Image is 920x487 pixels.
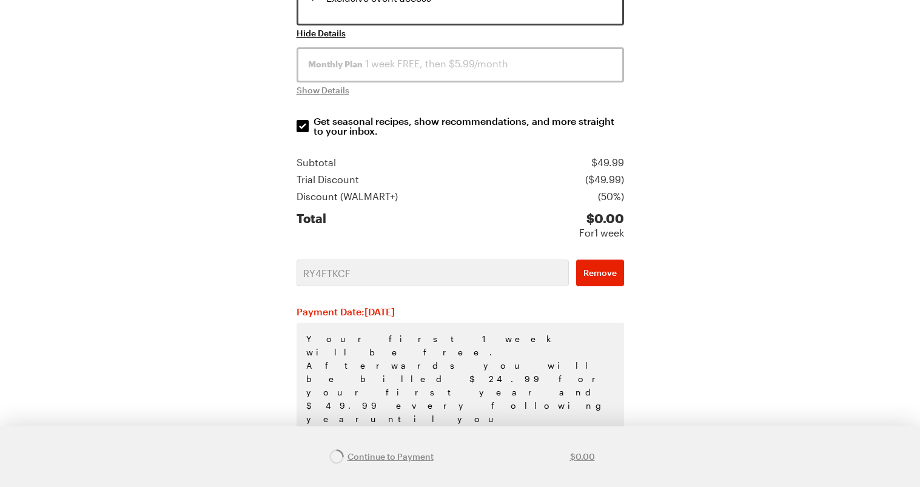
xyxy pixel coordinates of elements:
[591,155,624,170] div: $ 49.99
[297,172,359,187] div: Trial Discount
[314,116,625,136] p: Get seasonal recipes, show recommendations, and more straight to your inbox.
[297,155,336,170] div: Subtotal
[308,58,363,70] span: Monthly Plan
[297,120,309,132] input: Get seasonal recipes, show recommendations, and more straight to your inbox.
[297,84,349,96] span: Show Details
[583,267,617,279] span: Remove
[576,260,624,286] button: Remove
[297,211,326,240] div: Total
[308,56,613,71] div: 1 week FREE, then $5.99/month
[297,260,569,286] input: Promo Code
[579,211,624,226] div: $ 0.00
[297,47,624,82] button: Monthly Plan 1 week FREE, then $5.99/month
[297,27,346,39] button: Hide Details
[297,189,398,204] div: Discount ( WALMART+ )
[579,226,624,240] div: For 1 week
[297,155,624,240] section: Price summary
[585,172,624,187] div: ($ 49.99 )
[297,306,624,318] h2: Payment Date: [DATE]
[598,189,624,204] div: ( 50% )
